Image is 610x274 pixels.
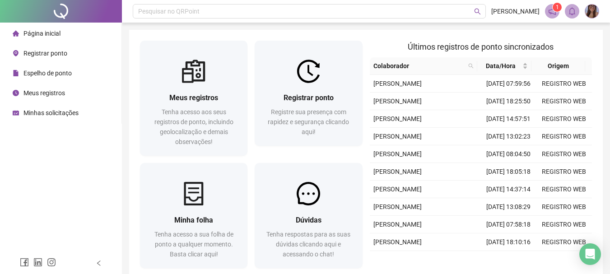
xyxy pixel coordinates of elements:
td: REGISTRO WEB [536,75,592,93]
span: [PERSON_NAME] [373,133,422,140]
a: Minha folhaTenha acesso a sua folha de ponto a qualquer momento. Basta clicar aqui! [140,163,247,268]
td: REGISTRO WEB [536,216,592,233]
td: [DATE] 08:04:50 [481,145,536,163]
span: [PERSON_NAME] [373,150,422,158]
span: Colaborador [373,61,465,71]
td: [DATE] 14:57:51 [481,110,536,128]
td: [DATE] 18:25:50 [481,93,536,110]
td: [DATE] 18:05:18 [481,163,536,181]
span: file [13,70,19,76]
span: [PERSON_NAME] [373,115,422,122]
td: REGISTRO WEB [536,198,592,216]
span: Página inicial [23,30,61,37]
td: [DATE] 14:37:14 [481,181,536,198]
span: instagram [47,258,56,267]
td: [DATE] 07:59:56 [481,75,536,93]
td: REGISTRO WEB [536,110,592,128]
img: 90503 [585,5,599,18]
td: REGISTRO WEB [536,128,592,145]
span: Espelho de ponto [23,70,72,77]
span: Minha folha [174,216,213,224]
span: [PERSON_NAME] [491,6,540,16]
span: [PERSON_NAME] [373,221,422,228]
span: Registrar ponto [23,50,67,57]
span: left [96,260,102,266]
span: [PERSON_NAME] [373,203,422,210]
span: [PERSON_NAME] [373,168,422,175]
span: Tenha acesso a sua folha de ponto a qualquer momento. Basta clicar aqui! [154,231,233,258]
span: Meus registros [169,93,218,102]
td: [DATE] 14:12:03 [481,251,536,269]
span: Meus registros [23,89,65,97]
a: DúvidasTenha respostas para as suas dúvidas clicando aqui e acessando o chat! [255,163,362,268]
span: search [474,8,481,15]
a: Registrar pontoRegistre sua presença com rapidez e segurança clicando aqui! [255,41,362,146]
span: Dúvidas [296,216,321,224]
span: schedule [13,110,19,116]
span: 1 [556,4,559,10]
span: search [468,63,474,69]
td: REGISTRO WEB [536,181,592,198]
td: [DATE] 07:58:18 [481,216,536,233]
span: Tenha acesso aos seus registros de ponto, incluindo geolocalização e demais observações! [154,108,233,145]
span: [PERSON_NAME] [373,186,422,193]
td: REGISTRO WEB [536,233,592,251]
span: Registre sua presença com rapidez e segurança clicando aqui! [268,108,349,135]
span: facebook [20,258,29,267]
th: Data/Hora [477,57,531,75]
th: Origem [531,57,585,75]
div: Open Intercom Messenger [579,243,601,265]
span: home [13,30,19,37]
td: REGISTRO WEB [536,145,592,163]
span: [PERSON_NAME] [373,238,422,246]
span: bell [568,7,576,15]
span: notification [548,7,556,15]
span: search [466,59,475,73]
span: Data/Hora [481,61,520,71]
td: REGISTRO WEB [536,251,592,269]
span: environment [13,50,19,56]
span: Registrar ponto [284,93,334,102]
span: Tenha respostas para as suas dúvidas clicando aqui e acessando o chat! [266,231,350,258]
span: Minhas solicitações [23,109,79,116]
a: Meus registrosTenha acesso aos seus registros de ponto, incluindo geolocalização e demais observa... [140,41,247,156]
td: REGISTRO WEB [536,163,592,181]
span: [PERSON_NAME] [373,80,422,87]
td: [DATE] 13:02:23 [481,128,536,145]
span: [PERSON_NAME] [373,98,422,105]
span: linkedin [33,258,42,267]
td: [DATE] 18:10:16 [481,233,536,251]
span: Últimos registros de ponto sincronizados [408,42,554,51]
td: REGISTRO WEB [536,93,592,110]
td: [DATE] 13:08:29 [481,198,536,216]
span: clock-circle [13,90,19,96]
sup: 1 [553,3,562,12]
